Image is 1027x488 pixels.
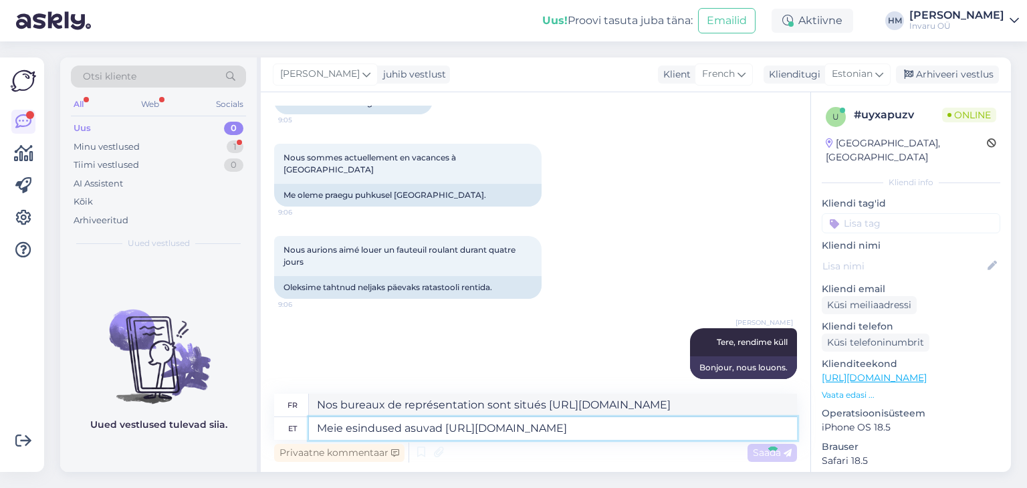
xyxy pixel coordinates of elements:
p: Uued vestlused tulevad siia. [90,418,227,432]
p: Kliendi nimi [822,239,1000,253]
span: 9:06 [743,380,793,390]
div: 0 [224,122,243,135]
div: Küsi telefoninumbrit [822,334,929,352]
span: u [832,112,839,122]
div: Kõik [74,195,93,209]
div: Arhiveeritud [74,214,128,227]
div: AI Assistent [74,177,123,191]
div: Proovi tasuta juba täna: [542,13,693,29]
div: juhib vestlust [378,68,446,82]
span: [PERSON_NAME] [280,67,360,82]
span: Online [942,108,996,122]
p: iPhone OS 18.5 [822,420,1000,435]
div: Uus [74,122,91,135]
a: [PERSON_NAME]Invaru OÜ [909,10,1019,31]
div: [GEOGRAPHIC_DATA], [GEOGRAPHIC_DATA] [826,136,987,164]
div: Arhiveeri vestlus [896,66,999,84]
span: Nous sommes actuellement en vacances à [GEOGRAPHIC_DATA] [283,152,458,174]
p: Kliendi email [822,282,1000,296]
div: Minu vestlused [74,140,140,154]
img: Askly Logo [11,68,36,94]
b: Uus! [542,14,568,27]
span: [PERSON_NAME] [735,318,793,328]
p: Safari 18.5 [822,454,1000,468]
div: All [71,96,86,113]
span: Tere, rendime küll [717,337,788,347]
div: Klient [658,68,691,82]
p: Brauser [822,440,1000,454]
div: Bonjour, nous louons. [690,356,797,379]
span: French [702,67,735,82]
input: Lisa nimi [822,259,985,273]
div: Kliendi info [822,176,1000,189]
div: Tiimi vestlused [74,158,139,172]
span: Uued vestlused [128,237,190,249]
div: 0 [224,158,243,172]
span: 9:05 [278,115,328,125]
a: [URL][DOMAIN_NAME] [822,372,927,384]
div: Web [138,96,162,113]
p: Operatsioonisüsteem [822,406,1000,420]
div: Oleksime tahtnud neljaks päevaks ratastooli rentida. [274,276,542,299]
p: Klienditeekond [822,357,1000,371]
input: Lisa tag [822,213,1000,233]
span: Estonian [832,67,873,82]
p: Vaata edasi ... [822,389,1000,401]
div: Küsi meiliaadressi [822,296,917,314]
span: Nous aurions aimé louer un fauteuil roulant durant quatre jours [283,245,518,267]
span: 9:06 [278,207,328,217]
div: Socials [213,96,246,113]
span: 9:06 [278,299,328,310]
span: Otsi kliente [83,70,136,84]
div: # uyxapuzv [854,107,942,123]
p: Kliendi telefon [822,320,1000,334]
img: No chats [60,285,257,406]
div: Klienditugi [764,68,820,82]
div: [PERSON_NAME] [909,10,1004,21]
div: 1 [227,140,243,154]
div: Aktiivne [772,9,853,33]
div: HM [885,11,904,30]
div: Me oleme praegu puhkusel [GEOGRAPHIC_DATA]. [274,184,542,207]
div: Invaru OÜ [909,21,1004,31]
button: Emailid [698,8,756,33]
p: Kliendi tag'id [822,197,1000,211]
